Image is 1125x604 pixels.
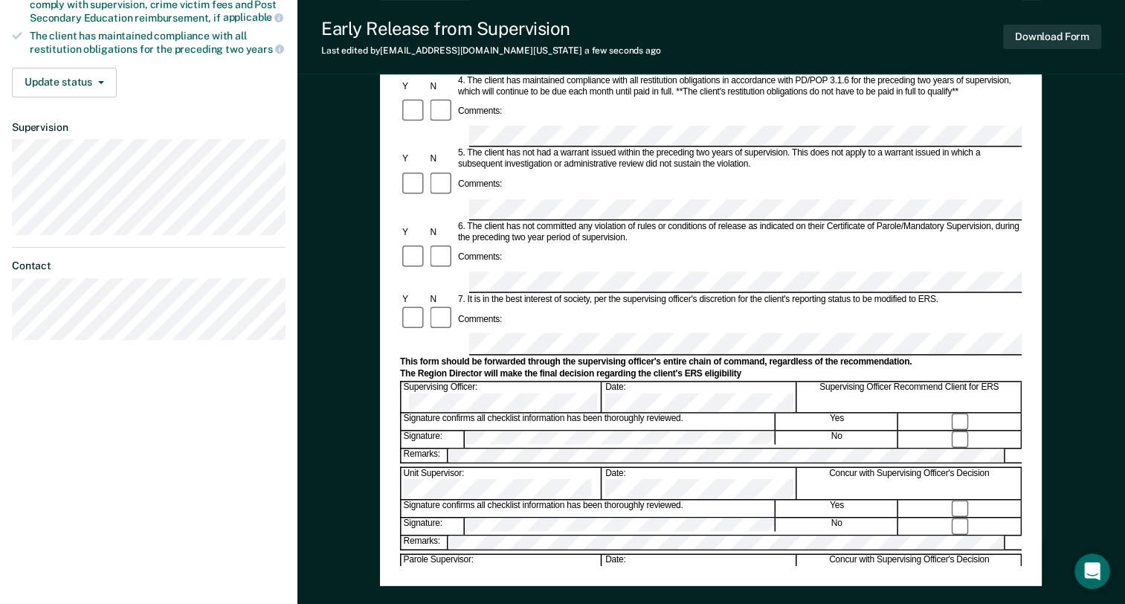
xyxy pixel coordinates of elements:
div: Last edited by [EMAIL_ADDRESS][DOMAIN_NAME][US_STATE] [321,45,661,56]
span: years [246,43,284,55]
div: Date: [603,468,796,499]
div: Concur with Supervising Officer's Decision [798,468,1022,499]
div: Yes [776,414,898,430]
div: Comments: [456,314,504,325]
div: Signature: [402,431,465,448]
div: No [776,518,898,535]
div: Comments: [456,179,504,190]
div: Date: [603,382,796,413]
div: Comments: [456,252,504,263]
div: Early Release from Supervision [321,18,661,39]
iframe: Intercom live chat [1074,553,1110,589]
div: The Region Director will make the final decision regarding the client's ERS eligibility [400,368,1022,379]
div: Supervising Officer Recommend Client for ERS [798,382,1022,413]
div: N [428,81,456,92]
div: Signature: [402,518,465,535]
div: 6. The client has not committed any violation of rules or conditions of release as indicated on t... [456,221,1022,243]
div: Parole Supervisor: [402,555,602,586]
div: Remarks: [402,449,449,463]
div: Y [400,81,428,92]
span: a few seconds ago [584,45,661,56]
div: Y [400,227,428,238]
div: Signature confirms all checklist information has been thoroughly reviewed. [402,414,776,430]
div: Signature confirms all checklist information has been thoroughly reviewed. [402,501,776,517]
div: No [776,431,898,448]
div: This form should be forwarded through the supervising officer's entire chain of command, regardle... [400,356,1022,367]
div: Unit Supervisor: [402,468,602,499]
div: Yes [776,501,898,517]
div: Concur with Supervising Officer's Decision [798,555,1022,586]
div: Date: [603,555,796,586]
div: Supervising Officer: [402,382,602,413]
div: Y [400,154,428,165]
dt: Supervision [12,121,286,134]
div: Remarks: [402,536,449,549]
button: Download Form [1003,25,1101,49]
div: N [428,294,456,305]
button: Update status [12,68,117,97]
div: N [428,227,456,238]
div: 7. It is in the best interest of society, per the supervising officer's discretion for the client... [456,294,1022,305]
div: N [428,154,456,165]
div: The client has maintained compliance with all restitution obligations for the preceding two [30,30,286,55]
div: Y [400,294,428,305]
div: 5. The client has not had a warrant issued within the preceding two years of supervision. This do... [456,148,1022,170]
span: applicable [223,11,283,23]
dt: Contact [12,260,286,272]
div: 4. The client has maintained compliance with all restitution obligations in accordance with PD/PO... [456,75,1022,97]
div: Comments: [456,106,504,118]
